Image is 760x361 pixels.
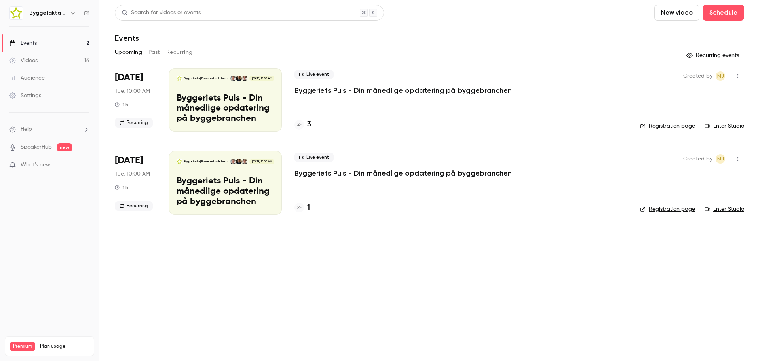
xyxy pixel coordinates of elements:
[249,159,274,164] span: [DATE] 10:00 AM
[177,176,274,207] p: Byggeriets Puls - Din månedlige opdatering på byggebranchen
[177,94,274,124] p: Byggeriets Puls - Din månedlige opdatering på byggebranchen
[683,71,712,81] span: Created by
[9,125,89,134] li: help-dropdown-opener
[115,118,153,128] span: Recurring
[717,71,724,81] span: MJ
[249,76,274,81] span: [DATE] 10:00 AM
[294,202,310,213] a: 1
[640,205,695,213] a: Registration page
[717,154,724,164] span: MJ
[242,159,247,164] img: Rasmus Schulian
[115,71,143,84] span: [DATE]
[654,5,699,21] button: New video
[166,46,193,59] button: Recurring
[640,122,695,130] a: Registration page
[40,343,89,350] span: Plan usage
[9,39,37,47] div: Events
[115,184,128,191] div: 1 h
[184,76,228,80] p: Byggefakta | Powered by Hubexo
[9,92,41,99] div: Settings
[705,122,744,130] a: Enter Studio
[294,119,311,130] a: 3
[705,205,744,213] a: Enter Studio
[307,202,310,213] h4: 1
[21,125,32,134] span: Help
[294,86,512,95] a: Byggeriets Puls - Din månedlige opdatering på byggebranchen
[122,9,201,17] div: Search for videos or events
[115,151,156,214] div: Nov 25 Tue, 10:00 AM (Europe/Copenhagen)
[115,101,128,108] div: 1 h
[236,159,241,164] img: Thomas Simonsen
[716,154,725,164] span: Mads Toft Jensen
[242,76,247,81] img: Rasmus Schulian
[177,159,182,164] img: Byggeriets Puls - Din månedlige opdatering på byggebranchen
[169,151,282,214] a: Byggeriets Puls - Din månedlige opdatering på byggebranchenByggefakta | Powered by HubexoRasmus S...
[716,71,725,81] span: Mads Toft Jensen
[115,170,150,178] span: Tue, 10:00 AM
[115,201,153,211] span: Recurring
[115,68,156,132] div: Oct 28 Tue, 10:00 AM (Europe/Copenhagen)
[230,76,236,81] img: Lasse Lundqvist
[683,49,744,62] button: Recurring events
[236,76,241,81] img: Thomas Simonsen
[177,76,182,81] img: Byggeriets Puls - Din månedlige opdatering på byggebranchen
[9,57,38,65] div: Videos
[294,153,334,162] span: Live event
[115,33,139,43] h1: Events
[115,87,150,95] span: Tue, 10:00 AM
[115,154,143,167] span: [DATE]
[21,161,50,169] span: What's new
[294,70,334,79] span: Live event
[57,143,72,151] span: new
[115,46,142,59] button: Upcoming
[21,143,52,151] a: SpeakerHub
[148,46,160,59] button: Past
[10,342,35,351] span: Premium
[80,162,89,169] iframe: Noticeable Trigger
[294,168,512,178] a: Byggeriets Puls - Din månedlige opdatering på byggebranchen
[9,74,45,82] div: Audience
[703,5,744,21] button: Schedule
[29,9,66,17] h6: Byggefakta | Powered by Hubexo
[169,68,282,132] a: Byggeriets Puls - Din månedlige opdatering på byggebranchenByggefakta | Powered by HubexoRasmus S...
[10,7,23,19] img: Byggefakta | Powered by Hubexo
[230,159,236,164] img: Lasse Lundqvist
[184,160,228,164] p: Byggefakta | Powered by Hubexo
[683,154,712,164] span: Created by
[307,119,311,130] h4: 3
